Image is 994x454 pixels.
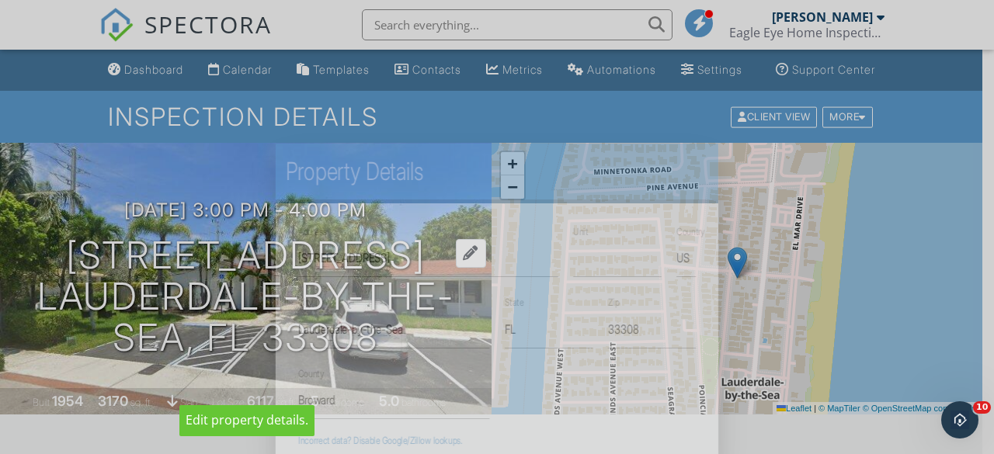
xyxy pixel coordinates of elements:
label: Address [298,226,326,237]
span: 10 [973,401,991,414]
label: State [505,296,523,308]
h2: Property Details [286,156,708,187]
label: City [298,296,313,308]
label: Country [676,226,704,237]
div: Incorrect data? Disable Google/Zillow lookups. [298,435,696,447]
label: Zip [608,296,620,308]
label: Unit [573,226,588,237]
iframe: Intercom live chat [941,401,978,438]
label: County [298,367,324,379]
